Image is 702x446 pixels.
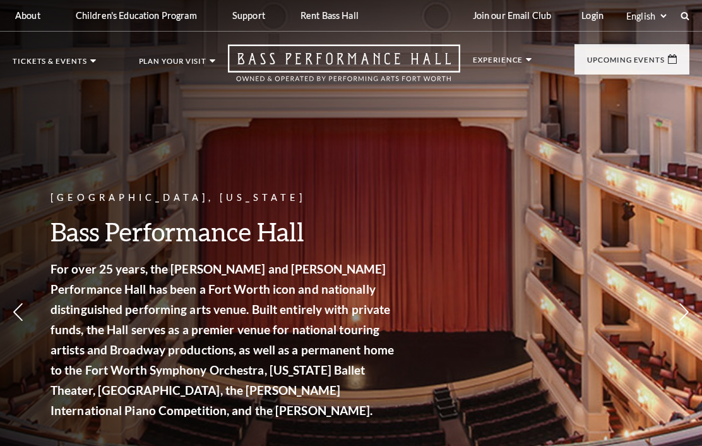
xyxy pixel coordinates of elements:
p: Plan Your Visit [139,57,207,71]
strong: For over 25 years, the [PERSON_NAME] and [PERSON_NAME] Performance Hall has been a Fort Worth ico... [51,262,394,418]
p: About [15,10,40,21]
p: [GEOGRAPHIC_DATA], [US_STATE] [51,190,398,206]
p: Children's Education Program [76,10,197,21]
p: Rent Bass Hall [300,10,359,21]
p: Support [232,10,265,21]
p: Experience [473,56,523,70]
p: Upcoming Events [587,56,665,70]
select: Select: [624,10,669,22]
h3: Bass Performance Hall [51,215,398,248]
p: Tickets & Events [13,57,87,71]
